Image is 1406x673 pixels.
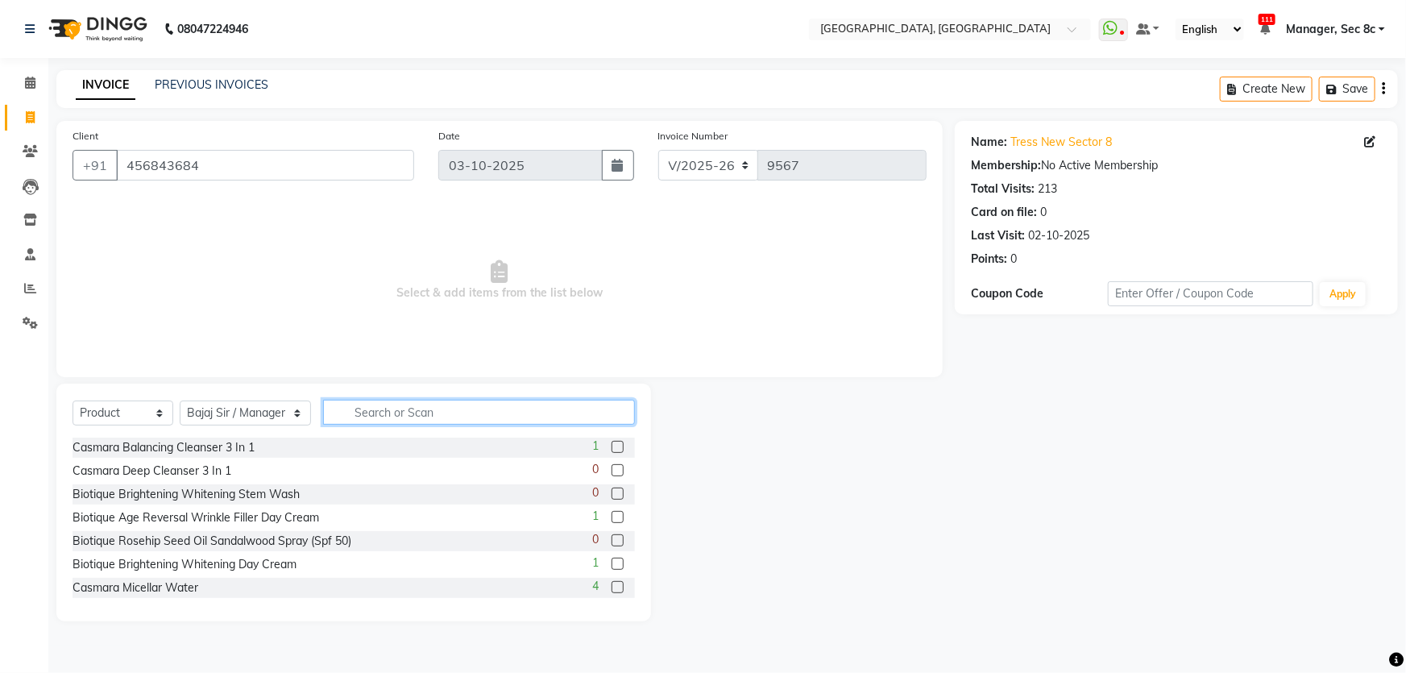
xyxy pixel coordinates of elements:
[971,181,1035,197] div: Total Visits:
[116,150,414,181] input: Search by Name/Mobile/Email/Code
[155,77,268,92] a: PREVIOUS INVOICES
[1260,22,1270,36] a: 111
[323,400,636,425] input: Search or Scan
[1038,181,1057,197] div: 213
[73,486,300,503] div: Biotique Brightening Whitening Stem Wash
[1220,77,1313,102] button: Create New
[592,531,599,548] span: 0
[971,227,1025,244] div: Last Visit:
[73,439,255,456] div: Casmara Balancing Cleanser 3 In 1
[592,438,599,455] span: 1
[971,157,1382,174] div: No Active Membership
[1320,282,1366,306] button: Apply
[73,150,118,181] button: +91
[73,533,351,550] div: Biotique Rosehip Seed Oil Sandalwood Spray (Spf 50)
[1010,251,1017,268] div: 0
[971,285,1108,302] div: Coupon Code
[592,461,599,478] span: 0
[73,509,319,526] div: Biotique Age Reversal Wrinkle Filler Day Cream
[73,463,231,480] div: Casmara Deep Cleanser 3 In 1
[971,134,1007,151] div: Name:
[41,6,151,52] img: logo
[76,71,135,100] a: INVOICE
[1028,227,1089,244] div: 02-10-2025
[1286,21,1375,38] span: Manager, Sec 8c
[1259,14,1275,25] span: 111
[1040,204,1047,221] div: 0
[177,6,248,52] b: 08047224946
[592,555,599,571] span: 1
[592,508,599,525] span: 1
[1108,281,1313,306] input: Enter Offer / Coupon Code
[592,484,599,501] span: 0
[438,129,460,143] label: Date
[73,200,927,361] span: Select & add items from the list below
[971,251,1007,268] div: Points:
[971,157,1041,174] div: Membership:
[1010,134,1112,151] a: Tress New Sector 8
[73,129,98,143] label: Client
[73,556,297,573] div: Biotique Brightening Whitening Day Cream
[1319,77,1375,102] button: Save
[73,580,198,596] div: Casmara Micellar Water
[658,129,728,143] label: Invoice Number
[971,204,1037,221] div: Card on file:
[592,578,599,595] span: 4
